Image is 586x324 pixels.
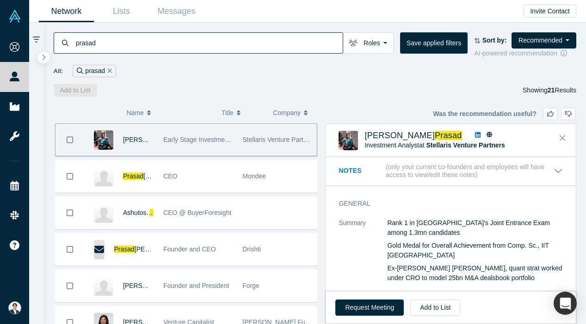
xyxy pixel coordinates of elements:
[94,167,113,186] img: Prasad Gundumogula's Profile Image
[524,5,576,18] button: Invite Contact
[73,65,116,77] div: prasad
[387,263,563,283] p: Ex-[PERSON_NAME] [PERSON_NAME], quant strat worked under CRO to model 25bn M&A dealsbook portfolio
[523,84,576,97] div: Showing
[126,103,143,122] span: Name
[386,163,554,179] p: (only your current co-founders and employees will have access to view/edit these notes)
[56,233,84,265] button: Bookmark
[114,245,135,253] span: Prasad
[94,276,113,296] img: Sohail Prasad's Profile Image
[364,131,462,140] a: [PERSON_NAME]Prasad
[123,209,171,216] a: AshutoshPrasad
[163,282,229,289] span: Founder and President
[222,103,263,122] button: Title
[126,103,212,122] button: Name
[548,86,576,94] span: Results
[474,49,576,58] div: AI-powered recommendation
[39,0,94,22] a: Network
[149,0,204,22] a: Messages
[364,131,435,140] span: [PERSON_NAME]
[364,141,505,149] span: Investment Analyst at
[387,241,563,260] p: Gold Medal for Overall Achievement from Comp. Sc., IIT [GEOGRAPHIC_DATA]
[8,10,21,23] img: Alchemist Vault Logo
[273,103,315,122] button: Company
[135,245,188,253] span: [PERSON_NAME]
[123,282,176,289] span: [PERSON_NAME]
[163,172,177,180] span: CEO
[512,32,576,49] button: Recommended
[123,136,176,143] span: [PERSON_NAME]
[548,86,555,94] strong: 21
[94,130,113,150] img: Anagh Prasad's Profile Image
[387,218,563,238] p: Rank 1 in [GEOGRAPHIC_DATA]'s Joint Entrance Exam among 1.3mn candidates
[54,67,63,76] span: All:
[335,300,404,316] button: Request Meeting
[163,136,268,143] span: Early Stage Investment Professional
[105,66,112,76] button: Remove Filter
[123,136,197,143] a: [PERSON_NAME]
[339,218,387,293] dt: Summary
[555,131,569,146] button: Close
[114,245,188,253] a: Prasad[PERSON_NAME]
[54,84,97,97] button: Add to List
[56,197,84,229] button: Bookmark
[163,209,231,216] span: CEO @ BuyerForesight
[273,103,301,122] span: Company
[123,172,197,180] a: Prasad[PERSON_NAME]
[339,199,550,208] h3: General
[482,37,507,44] strong: Sort by:
[410,300,460,316] button: Add to List
[426,141,505,149] a: Stellaris Venture Partners
[400,32,468,54] button: Save applied filters
[339,131,358,150] img: Anagh Prasad's Profile Image
[242,245,261,253] span: Drishti
[163,245,216,253] span: Founder and CEO
[339,163,563,179] button: Notes (only your current co-founders and employees will have access to view/edit these notes)
[242,282,259,289] span: Forge
[123,209,153,216] span: Ashutosh
[94,0,149,22] a: Lists
[242,136,316,143] span: Stellaris Venture Partners
[56,270,84,302] button: Bookmark
[143,172,197,180] span: [PERSON_NAME]
[339,166,384,176] h3: Notes
[123,172,143,180] span: Prasad
[435,131,462,140] span: Prasad
[222,103,234,122] span: Title
[56,160,84,192] button: Bookmark
[343,32,394,54] button: Roles
[94,203,113,223] img: Ashutosh Prasad's Profile Image
[123,282,197,289] a: [PERSON_NAME]
[433,108,576,120] div: Was the recommendation useful?
[75,32,343,54] input: Search by name, title, company, summary, expertise, investment criteria or topics of focus
[8,301,21,314] img: Eisuke Shimizu's Account
[56,124,84,156] button: Bookmark
[242,172,266,180] span: Mondee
